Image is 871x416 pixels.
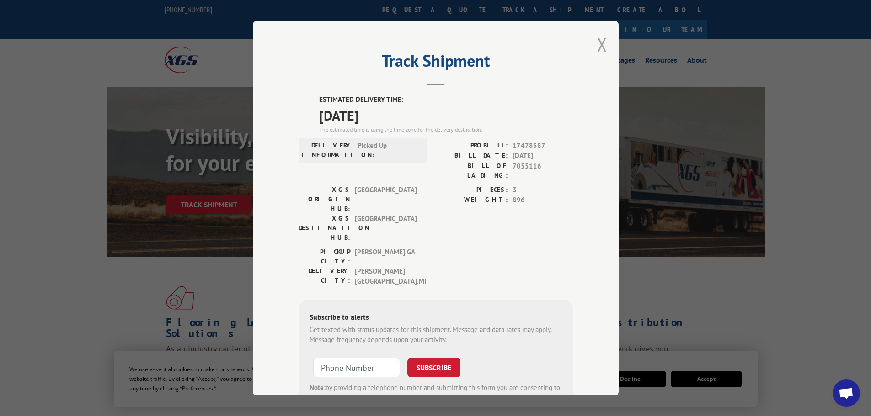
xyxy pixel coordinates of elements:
[436,140,508,151] label: PROBILL:
[513,195,573,205] span: 896
[299,213,350,242] label: XGS DESTINATION HUB:
[436,195,508,205] label: WEIGHT:
[319,125,573,133] div: The estimated time is using the time zone for the delivery destination.
[513,161,573,180] span: 7055116
[355,266,417,286] span: [PERSON_NAME][GEOGRAPHIC_DATA] , MI
[310,311,562,324] div: Subscribe to alerts
[436,151,508,161] label: BILL DATE:
[299,247,350,266] label: PICKUP CITY:
[513,140,573,151] span: 17478587
[355,213,417,242] span: [GEOGRAPHIC_DATA]
[436,184,508,195] label: PIECES:
[301,140,353,159] label: DELIVERY INFORMATION:
[407,358,460,377] button: SUBSCRIBE
[319,95,573,105] label: ESTIMATED DELIVERY TIME:
[299,266,350,286] label: DELIVERY CITY:
[313,358,400,377] input: Phone Number
[310,382,562,413] div: by providing a telephone number and submitting this form you are consenting to be contacted by SM...
[310,383,326,391] strong: Note:
[355,184,417,213] span: [GEOGRAPHIC_DATA]
[833,379,860,407] div: Open chat
[319,105,573,125] span: [DATE]
[299,184,350,213] label: XGS ORIGIN HUB:
[513,151,573,161] span: [DATE]
[355,247,417,266] span: [PERSON_NAME] , GA
[436,161,508,180] label: BILL OF LADING:
[358,140,419,159] span: Picked Up
[310,324,562,345] div: Get texted with status updates for this shipment. Message and data rates may apply. Message frequ...
[299,54,573,72] h2: Track Shipment
[597,32,607,57] button: Close modal
[513,184,573,195] span: 3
